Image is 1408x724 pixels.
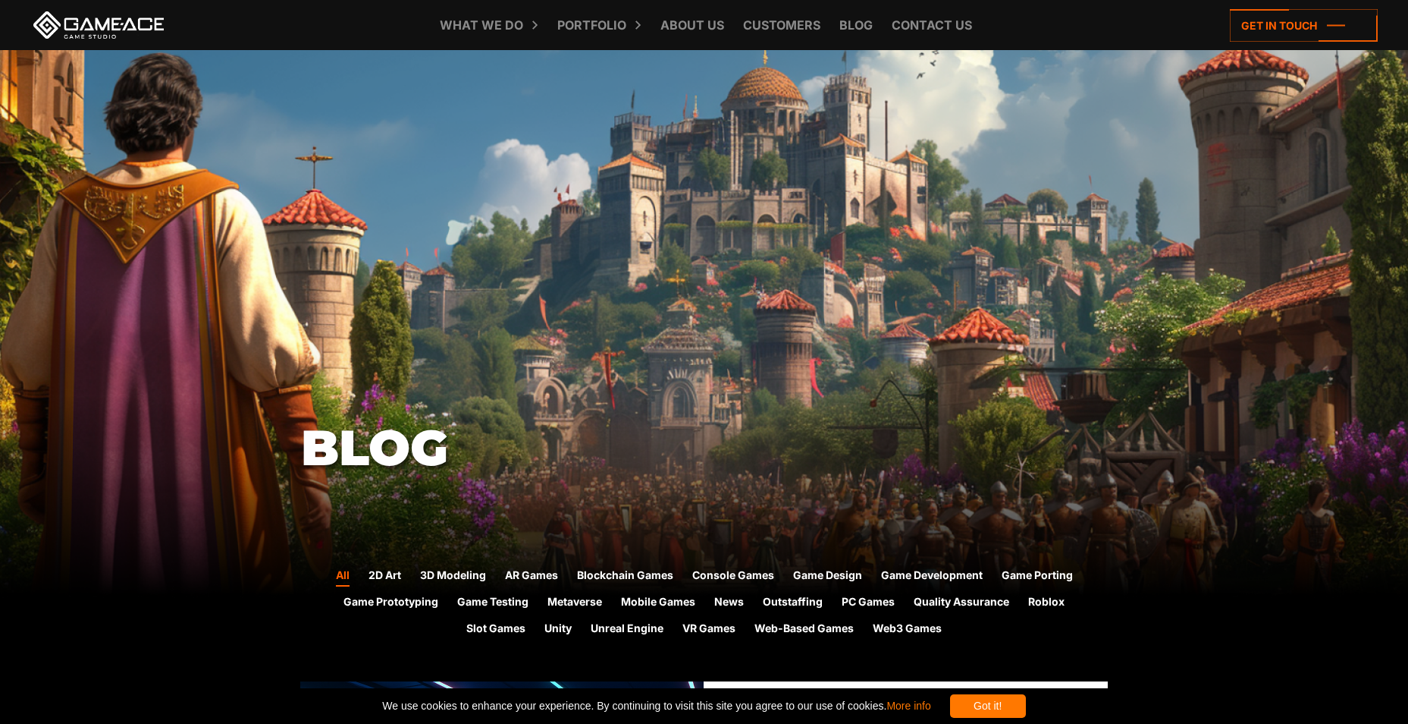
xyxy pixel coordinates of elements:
a: Unreal Engine [591,620,663,640]
a: AR Games [505,567,558,587]
a: Game Development [881,567,983,587]
a: Console Games [692,567,774,587]
a: Metaverse [547,593,602,613]
a: Unity [544,620,572,640]
h1: Blog [301,420,1109,475]
a: Game Testing [457,593,528,613]
a: More info [886,700,930,712]
a: Web3 Games [873,620,942,640]
a: Slot Games [466,620,525,640]
a: Mobile Games [621,593,695,613]
a: 3D Modeling [420,567,486,587]
a: Game Porting [1002,567,1073,587]
a: Game Design [793,567,862,587]
a: PC Games [842,593,895,613]
a: Game Prototyping [343,593,438,613]
a: All [336,567,350,587]
a: Quality Assurance [914,593,1009,613]
div: Got it! [950,694,1026,718]
a: Web-Based Games [754,620,854,640]
a: VR Games [682,620,735,640]
span: We use cookies to enhance your experience. By continuing to visit this site you agree to our use ... [382,694,930,718]
a: Blockchain Games [577,567,673,587]
a: 2D Art [368,567,401,587]
a: Get in touch [1230,9,1378,42]
a: News [714,593,744,613]
a: Roblox [1028,593,1065,613]
a: Outstaffing [763,593,823,613]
